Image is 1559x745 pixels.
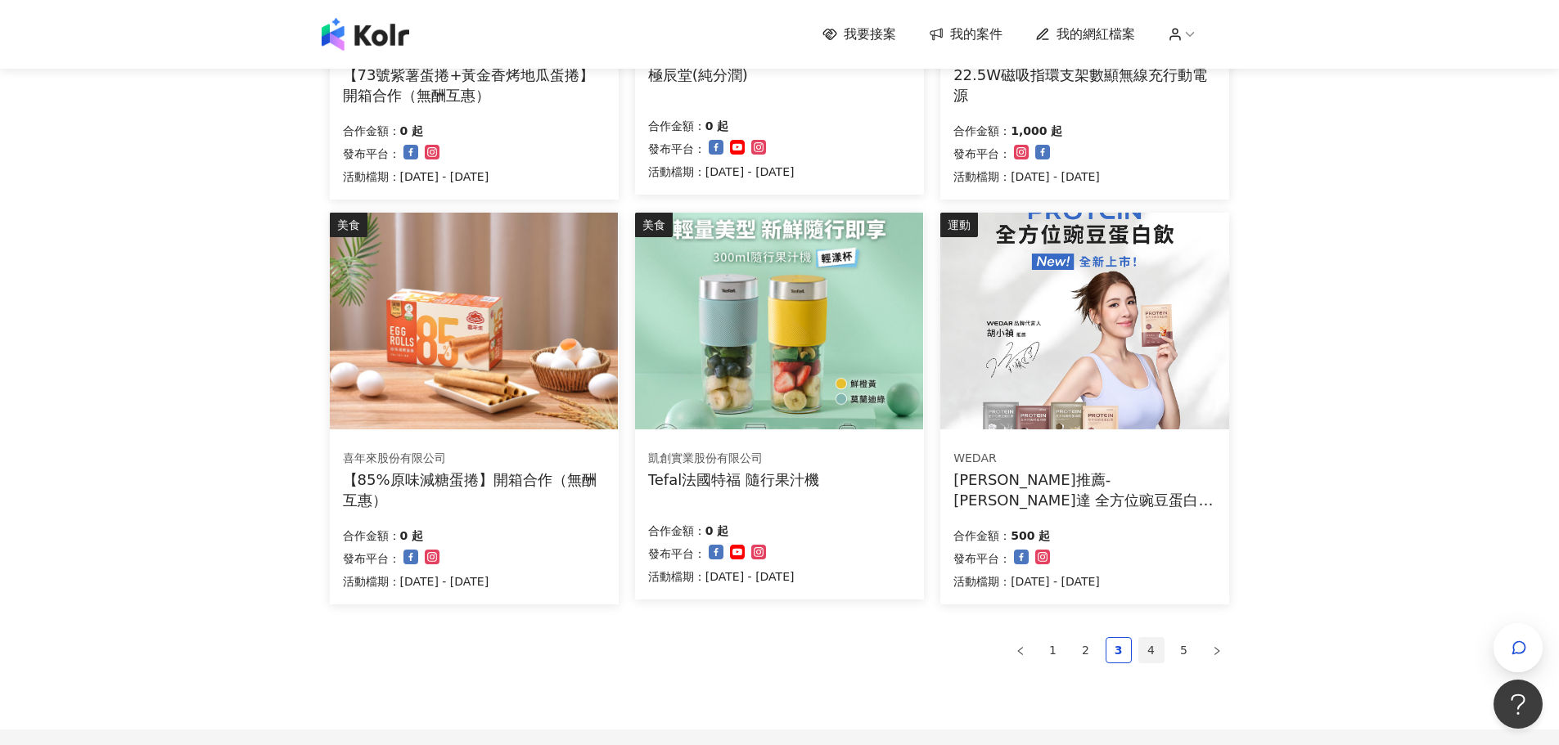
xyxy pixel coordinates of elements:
div: WEDAR [953,451,1215,467]
div: 【85%原味減糖蛋捲】開箱合作（無酬互惠） [343,469,606,510]
p: 0 起 [705,116,729,136]
img: 85%原味減糖蛋捲 [330,213,618,429]
p: 活動檔期：[DATE] - [DATE] [343,167,489,186]
iframe: Help Scout Beacon - Open [1494,680,1543,729]
p: 發布平台： [343,549,400,568]
div: Tefal法國特福 隨行果汁機 [648,469,819,490]
div: 【73號紫薯蛋捲+黃金香烤地瓜蛋捲】開箱合作（無酬互惠） [343,65,606,105]
span: 我要接案 [844,25,896,43]
a: 4 [1139,638,1164,662]
button: right [1204,637,1230,663]
a: 5 [1172,638,1196,662]
p: 發布平台： [648,139,705,159]
span: 我的案件 [950,25,1003,43]
p: 活動檔期：[DATE] - [DATE] [343,572,489,591]
a: 我的網紅檔案 [1035,25,1135,43]
div: 美食 [635,213,673,237]
p: 合作金額： [648,116,705,136]
p: 合作金額： [343,121,400,141]
p: 0 起 [400,526,424,545]
span: 我的網紅檔案 [1057,25,1135,43]
p: 合作金額： [953,526,1011,545]
a: 2 [1074,638,1098,662]
p: 1,000 起 [1011,121,1062,141]
span: right [1212,646,1222,656]
div: 極辰堂(純分潤) [648,65,748,85]
li: 2 [1073,637,1099,663]
p: 活動檔期：[DATE] - [DATE] [953,572,1100,591]
img: WEDAR薇達 全方位豌豆蛋白飲 [940,213,1228,429]
p: 合作金額： [343,526,400,545]
li: 1 [1040,637,1066,663]
div: [PERSON_NAME]推薦-[PERSON_NAME]達 全方位豌豆蛋白飲 (互惠合作檔） [953,469,1216,510]
p: 活動檔期：[DATE] - [DATE] [953,167,1100,186]
div: 美食 [330,213,367,237]
li: Next Page [1204,637,1230,663]
p: 500 起 [1011,526,1050,545]
span: left [1016,646,1025,656]
button: left [1007,637,1034,663]
li: 5 [1171,637,1197,663]
div: 運動 [940,213,978,237]
a: 3 [1106,638,1131,662]
a: 我的案件 [929,25,1003,43]
p: 0 起 [400,121,424,141]
p: 合作金額： [953,121,1011,141]
p: 發布平台： [953,549,1011,568]
p: 合作金額： [648,521,705,541]
img: logo [322,18,409,51]
div: 22.5W磁吸指環支架數顯無線充行動電源 [953,65,1216,105]
p: 活動檔期：[DATE] - [DATE] [648,567,795,586]
p: 發布平台： [648,544,705,563]
p: 發布平台： [953,144,1011,164]
li: 4 [1138,637,1165,663]
a: 我要接案 [822,25,896,43]
li: 3 [1106,637,1132,663]
div: 喜年來股份有限公司 [343,451,605,467]
a: 1 [1041,638,1066,662]
p: 0 起 [705,521,729,541]
div: 凱創實業股份有限公司 [648,451,819,467]
p: 活動檔期：[DATE] - [DATE] [648,162,795,182]
img: Tefal法國特福 隨行果汁機開團 [635,213,923,429]
li: Previous Page [1007,637,1034,663]
p: 發布平台： [343,144,400,164]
